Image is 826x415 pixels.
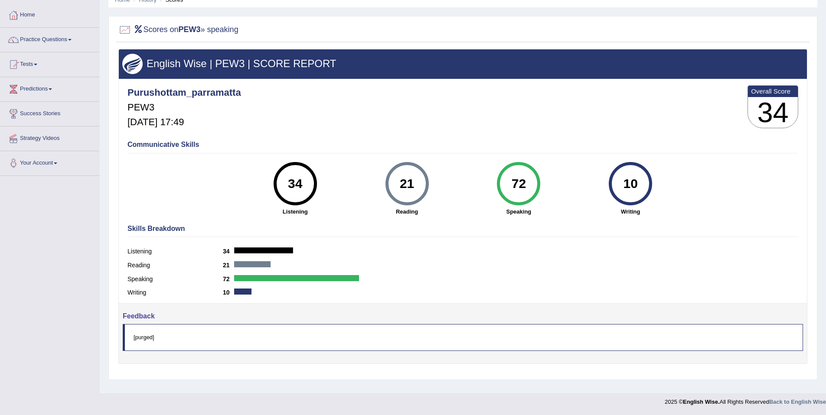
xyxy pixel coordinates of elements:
[179,25,201,34] b: PEW3
[223,248,234,255] b: 34
[0,77,99,99] a: Predictions
[123,324,803,350] blockquote: [purged]
[127,88,241,98] h4: Purushottam_parramatta
[0,102,99,123] a: Success Stories
[356,207,459,216] strong: Reading
[118,23,238,36] h2: Scores on » speaking
[683,399,719,405] strong: English Wise.
[127,261,223,270] label: Reading
[127,225,798,233] h4: Skills Breakdown
[244,207,347,216] strong: Listening
[0,126,99,148] a: Strategy Videos
[223,289,234,296] b: 10
[127,102,241,113] h5: PEW3
[122,58,803,69] h3: English Wise | PEW3 | SCORE REPORT
[748,97,798,128] h3: 34
[503,165,535,202] div: 72
[127,141,798,149] h4: Communicative Skills
[0,151,99,173] a: Your Account
[751,88,795,95] b: Overall Score
[615,165,646,202] div: 10
[391,165,423,202] div: 21
[127,288,223,297] label: Writing
[0,52,99,74] a: Tests
[127,275,223,284] label: Speaking
[467,207,570,216] strong: Speaking
[0,28,99,49] a: Practice Questions
[127,117,241,127] h5: [DATE] 17:49
[579,207,682,216] strong: Writing
[122,54,143,74] img: wings.png
[279,165,311,202] div: 34
[0,3,99,25] a: Home
[223,276,234,282] b: 72
[223,262,234,269] b: 21
[665,393,826,406] div: 2025 © All Rights Reserved
[127,247,223,256] label: Listening
[769,399,826,405] a: Back to English Wise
